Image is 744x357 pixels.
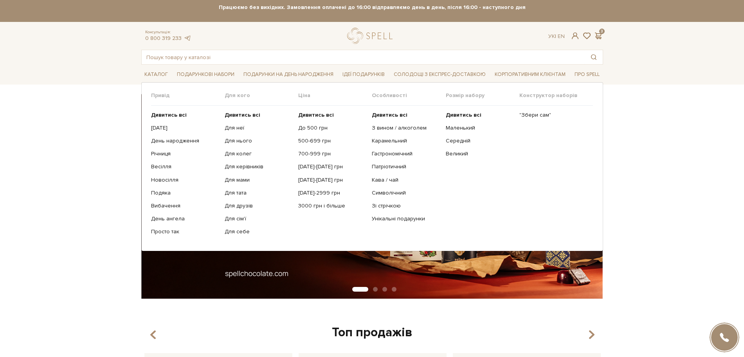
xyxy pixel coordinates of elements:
[555,33,556,40] span: |
[184,35,191,41] a: telegram
[225,228,292,235] a: Для себе
[151,124,219,132] a: [DATE]
[141,82,603,251] div: Каталог
[372,202,440,209] a: Зі стрічкою
[339,69,388,81] span: Ідеї подарунків
[151,137,219,144] a: День народження
[225,124,292,132] a: Для неї
[151,92,225,99] span: Привід
[145,30,191,35] span: Консультація:
[446,112,481,118] b: Дивитись всі
[151,215,219,222] a: День ангела
[298,202,366,209] a: 3000 грн і більше
[373,287,378,292] button: Carousel Page 2
[492,68,569,81] a: Корпоративним клієнтам
[446,150,513,157] a: Великий
[298,150,366,157] a: 700-999 грн
[372,112,407,118] b: Дивитись всі
[225,189,292,197] a: Для тата
[225,163,292,170] a: Для керівників
[391,68,489,81] a: Солодощі з експрес-доставкою
[519,92,593,99] span: Конструктор наборів
[141,69,171,81] span: Каталог
[151,177,219,184] a: Новосілля
[225,92,298,99] span: Для кого
[151,150,219,157] a: Річниця
[211,4,534,11] strong: Працюємо без вихідних. Замовлення оплачені до 16:00 відправляємо день в день, після 16:00 - насту...
[145,35,182,41] a: 0 800 319 233
[372,137,440,144] a: Карамельний
[446,112,513,119] a: Дивитись всі
[372,92,445,99] span: Особливості
[519,112,587,119] a: "Збери сам"
[225,215,292,222] a: Для сім'ї
[240,69,337,81] span: Подарунки на День народження
[141,325,603,341] div: Топ продажів
[225,112,292,119] a: Дивитись всі
[225,150,292,157] a: Для колег
[141,286,603,293] div: Carousel Pagination
[298,137,366,144] a: 500-699 грн
[372,150,440,157] a: Гастрономічний
[298,112,366,119] a: Дивитись всі
[298,177,366,184] a: [DATE]-[DATE] грн
[151,163,219,170] a: Весілля
[392,287,396,292] button: Carousel Page 4
[446,124,513,132] a: Маленький
[174,69,238,81] span: Подарункові набори
[372,215,440,222] a: Унікальні подарунки
[298,163,366,170] a: [DATE]-[DATE] грн
[382,287,387,292] button: Carousel Page 3
[298,92,372,99] span: Ціна
[225,112,260,118] b: Дивитись всі
[548,33,565,40] div: Ук
[372,177,440,184] a: Кава / чай
[225,177,292,184] a: Для мами
[372,189,440,197] a: Символічний
[225,202,292,209] a: Для друзів
[446,92,519,99] span: Розмір набору
[151,189,219,197] a: Подяка
[372,124,440,132] a: З вином / алкоголем
[571,69,603,81] span: Про Spell
[372,163,440,170] a: Патріотичний
[585,50,603,64] button: Пошук товару у каталозі
[142,50,585,64] input: Пошук товару у каталозі
[298,112,334,118] b: Дивитись всі
[225,137,292,144] a: Для нього
[298,124,366,132] a: До 500 грн
[352,287,368,292] button: Carousel Page 1 (Current Slide)
[151,228,219,235] a: Просто так
[151,202,219,209] a: Вибачення
[151,112,219,119] a: Дивитись всі
[558,33,565,40] a: En
[446,137,513,144] a: Середній
[151,112,187,118] b: Дивитись всі
[372,112,440,119] a: Дивитись всі
[298,189,366,197] a: [DATE]-2999 грн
